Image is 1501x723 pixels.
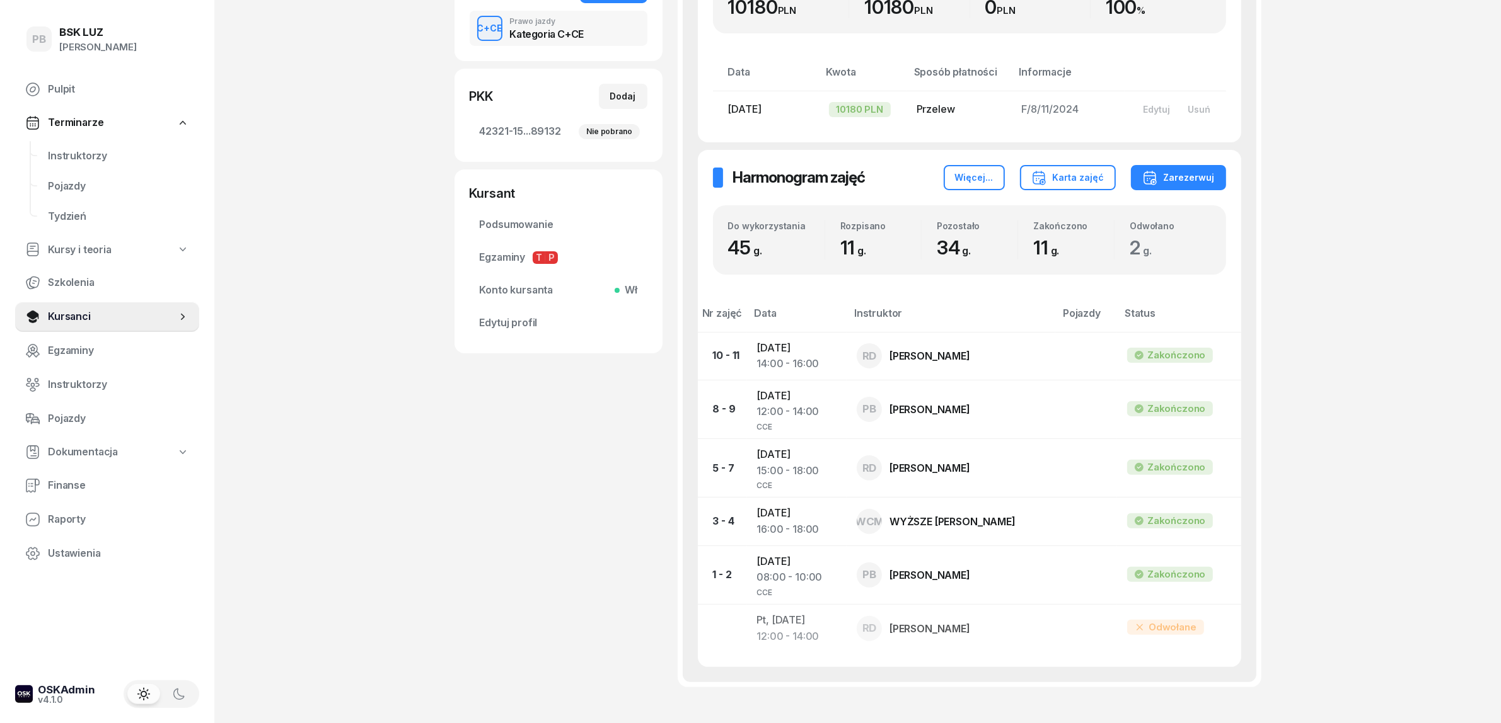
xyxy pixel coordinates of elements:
td: [DATE] [747,380,847,438]
div: Edytuj [1144,104,1171,115]
span: 42321-15...89132 [480,123,637,140]
div: [PERSON_NAME] [890,404,970,414]
div: CCE [757,479,837,489]
div: v4.1.0 [38,695,95,704]
span: [DATE] [728,103,762,115]
th: Nr zajęć [698,305,747,332]
div: Nie pobrano [579,124,639,139]
a: Edytuj profil [470,308,647,338]
span: WCM [855,516,884,527]
div: Pozostało [937,220,1017,231]
span: Egzaminy [480,249,637,266]
button: Karta zajęć [1020,165,1116,190]
div: Zarezerwuj [1142,170,1215,185]
div: CCE [757,586,837,596]
a: Finanse [15,470,199,501]
th: Data [713,64,819,91]
div: [PERSON_NAME] [890,570,970,580]
div: [PERSON_NAME] [890,351,970,361]
small: g. [1051,244,1060,257]
div: Zakończono [1147,401,1205,417]
span: Wł [620,282,637,299]
th: Data [747,305,847,332]
a: Kursy i teoria [15,236,199,265]
td: [DATE] [747,498,847,545]
button: Usuń [1179,99,1220,120]
div: Kategoria C+CE [510,29,584,39]
span: Finanse [48,477,189,494]
span: PB [862,569,876,580]
h2: Harmonogram zajęć [733,168,866,188]
th: Status [1117,305,1241,332]
span: P [545,251,558,264]
span: F/8/11/2024 [1021,103,1078,115]
div: Zakończono [1033,220,1114,231]
img: logo-xs-dark@2x.png [15,685,33,703]
a: Terminarze [15,108,199,137]
span: Pulpit [48,81,189,98]
td: 8 - 9 [698,380,747,438]
td: 1 - 2 [698,545,747,604]
button: Więcej... [944,165,1005,190]
div: OSKAdmin [38,685,95,695]
div: Więcej... [955,170,994,185]
a: Egzaminy [15,336,199,366]
small: g. [1143,244,1152,257]
div: Zakończono [1147,347,1205,363]
div: Kursant [470,185,647,202]
td: Pt, [DATE] [747,605,847,652]
div: Usuń [1188,104,1211,115]
span: Podsumowanie [480,217,637,233]
span: Instruktorzy [48,377,189,393]
span: PB [32,34,46,45]
span: Egzaminy [48,343,189,359]
th: Kwota [819,64,907,91]
small: PLN [997,4,1016,16]
td: [DATE] [747,332,847,380]
div: Zakończono [1147,513,1205,529]
div: Odwołano [1130,220,1210,231]
div: Karta zajęć [1031,170,1104,185]
td: 5 - 7 [698,439,747,498]
a: Pojazdy [15,404,199,434]
button: Dodaj [599,84,647,109]
div: 14:00 - 16:00 [757,356,837,372]
div: [PERSON_NAME] [890,463,970,473]
button: Zarezerwuj [1131,165,1226,190]
div: 12:00 - 14:00 [757,629,837,645]
small: % [1137,4,1146,16]
small: g. [963,244,971,257]
span: Kursy i teoria [48,242,112,258]
span: Konto kursanta [480,282,637,299]
a: Instruktorzy [38,141,199,171]
div: 10180 PLN [829,102,891,117]
td: 10 - 11 [698,332,747,380]
span: Instruktorzy [48,148,189,164]
small: g. [857,244,866,257]
div: [PERSON_NAME] [890,623,970,634]
span: Dokumentacja [48,444,118,460]
button: C+CE [477,16,502,41]
span: Kursanci [48,309,177,325]
th: Pojazdy [1055,305,1117,332]
td: [DATE] [747,545,847,604]
span: Ustawienia [48,545,189,562]
span: Pojazdy [48,178,189,195]
div: Prawo jazdy [510,18,584,25]
a: Kursanci [15,302,199,332]
span: 45 [728,236,768,259]
td: [DATE] [747,439,847,498]
span: Pojazdy [48,411,189,427]
span: Tydzień [48,208,189,225]
span: T [533,251,545,264]
span: Terminarze [48,115,103,131]
div: 16:00 - 18:00 [757,521,837,538]
a: Tydzień [38,202,199,232]
div: Zakończono [1147,459,1205,475]
span: 34 [937,236,977,259]
div: 12:00 - 14:00 [757,404,837,420]
span: Szkolenia [48,275,189,291]
a: Instruktorzy [15,370,199,400]
div: 08:00 - 10:00 [757,569,837,586]
span: RD [862,623,877,634]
